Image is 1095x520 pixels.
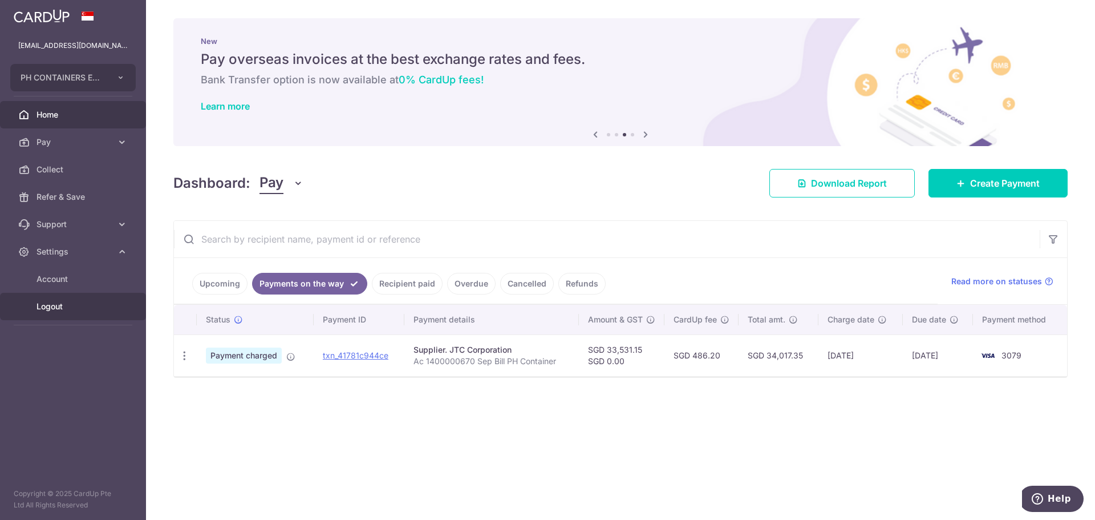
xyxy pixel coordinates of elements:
[36,136,112,148] span: Pay
[976,349,999,362] img: Bank Card
[748,314,785,325] span: Total amt.
[36,273,112,285] span: Account
[739,334,818,376] td: SGD 34,017.35
[951,276,1053,287] a: Read more on statuses
[664,334,739,376] td: SGD 486.20
[558,273,606,295] a: Refunds
[970,176,1040,190] span: Create Payment
[10,64,136,91] button: PH CONTAINERS EXPRESS (S) PTE LTD
[828,314,874,325] span: Charge date
[447,273,496,295] a: Overdue
[201,73,1040,87] h6: Bank Transfer option is now available at
[500,273,554,295] a: Cancelled
[252,273,367,295] a: Payments on the way
[951,276,1042,287] span: Read more on statuses
[1001,350,1021,360] span: 3079
[173,173,250,194] h4: Dashboard:
[1022,486,1084,514] iframe: Opens a widget where you can find more information
[588,314,643,325] span: Amount & GST
[259,172,303,194] button: Pay
[18,40,128,51] p: [EMAIL_ADDRESS][DOMAIN_NAME]
[206,314,230,325] span: Status
[36,164,112,175] span: Collect
[413,344,570,356] div: Supplier. JTC Corporation
[36,301,112,312] span: Logout
[14,9,70,23] img: CardUp
[579,334,664,376] td: SGD 33,531.15 SGD 0.00
[323,350,388,360] a: txn_41781c944ce
[399,74,484,86] span: 0% CardUp fees!
[173,18,1068,146] img: International Invoice Banner
[36,219,112,230] span: Support
[36,109,112,120] span: Home
[769,169,915,197] a: Download Report
[404,305,579,334] th: Payment details
[903,334,974,376] td: [DATE]
[201,50,1040,68] h5: Pay overseas invoices at the best exchange rates and fees.
[811,176,887,190] span: Download Report
[973,305,1067,334] th: Payment method
[21,72,105,83] span: PH CONTAINERS EXPRESS (S) PTE LTD
[314,305,404,334] th: Payment ID
[174,221,1040,257] input: Search by recipient name, payment id or reference
[818,334,902,376] td: [DATE]
[413,356,570,367] p: Ac 1400000670 Sep Bill PH Container
[201,37,1040,46] p: New
[912,314,946,325] span: Due date
[372,273,443,295] a: Recipient paid
[36,246,112,257] span: Settings
[201,100,250,112] a: Learn more
[206,348,282,364] span: Payment charged
[259,172,283,194] span: Pay
[192,273,248,295] a: Upcoming
[674,314,717,325] span: CardUp fee
[928,169,1068,197] a: Create Payment
[36,191,112,203] span: Refer & Save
